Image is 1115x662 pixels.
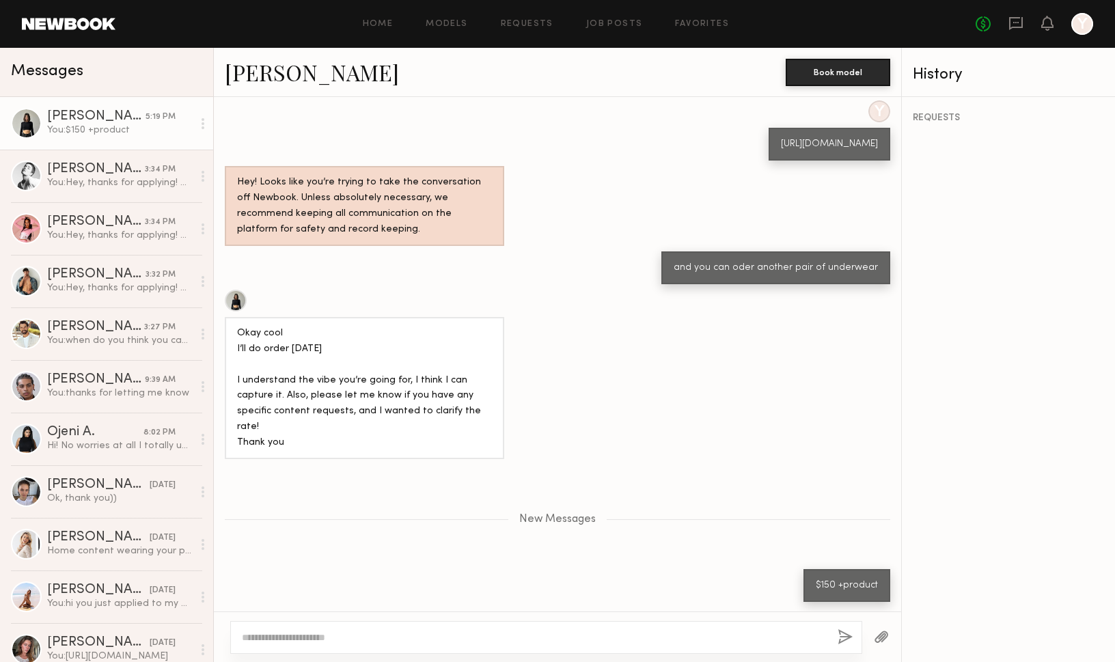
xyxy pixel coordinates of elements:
[47,492,193,505] div: Ok, thank you))
[237,175,492,238] div: Hey! Looks like you’re trying to take the conversation off Newbook. Unless absolutely necessary, ...
[674,260,878,276] div: and you can oder another pair of underwear
[47,124,193,137] div: You: $150 +product
[143,426,176,439] div: 8:02 PM
[145,163,176,176] div: 3:34 PM
[47,281,193,294] div: You: Hey, thanks for applying! We think you’re going to be a great fit. Just want to make sure yo...
[47,478,150,492] div: [PERSON_NAME]
[11,64,83,79] span: Messages
[501,20,553,29] a: Requests
[47,597,193,610] div: You: hi you just applied to my post once more
[47,215,145,229] div: [PERSON_NAME]
[363,20,394,29] a: Home
[781,137,878,152] div: [URL][DOMAIN_NAME]
[146,111,176,124] div: 5:19 PM
[150,532,176,544] div: [DATE]
[144,321,176,334] div: 3:27 PM
[47,387,193,400] div: You: thanks for letting me know
[47,176,193,189] div: You: Hey, thanks for applying! We think you’re going to be a great fit. Just want to make sure yo...
[47,583,150,597] div: [PERSON_NAME]
[150,637,176,650] div: [DATE]
[913,67,1104,83] div: History
[913,113,1104,123] div: REQUESTS
[47,229,193,242] div: You: Hey, thanks for applying! We think you’re going to be a great fit. Just want to make sure yo...
[1071,13,1093,35] a: Y
[47,373,145,387] div: [PERSON_NAME]
[150,479,176,492] div: [DATE]
[47,163,145,176] div: [PERSON_NAME]
[47,636,150,650] div: [PERSON_NAME]
[145,216,176,229] div: 3:34 PM
[426,20,467,29] a: Models
[47,110,146,124] div: [PERSON_NAME]
[225,57,399,87] a: [PERSON_NAME]
[145,374,176,387] div: 9:39 AM
[675,20,729,29] a: Favorites
[47,334,193,347] div: You: when do you think you can shoot (so i can book you)? product will arrive in about 5 days
[237,326,492,452] div: Okay cool I’ll do order [DATE] I understand the vibe you’re going for, I think I can capture it. ...
[150,584,176,597] div: [DATE]
[47,439,193,452] div: Hi! No worries at all I totally understand :) yes I’m still open to working together!
[786,66,890,77] a: Book model
[47,544,193,557] div: Home content wearing your product UGC style
[786,59,890,86] button: Book model
[47,426,143,439] div: Ojeni A.
[47,268,146,281] div: [PERSON_NAME]
[146,268,176,281] div: 3:32 PM
[816,578,878,594] div: $150 +product
[47,531,150,544] div: [PERSON_NAME]
[47,320,144,334] div: [PERSON_NAME]
[519,514,596,525] span: New Messages
[586,20,643,29] a: Job Posts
